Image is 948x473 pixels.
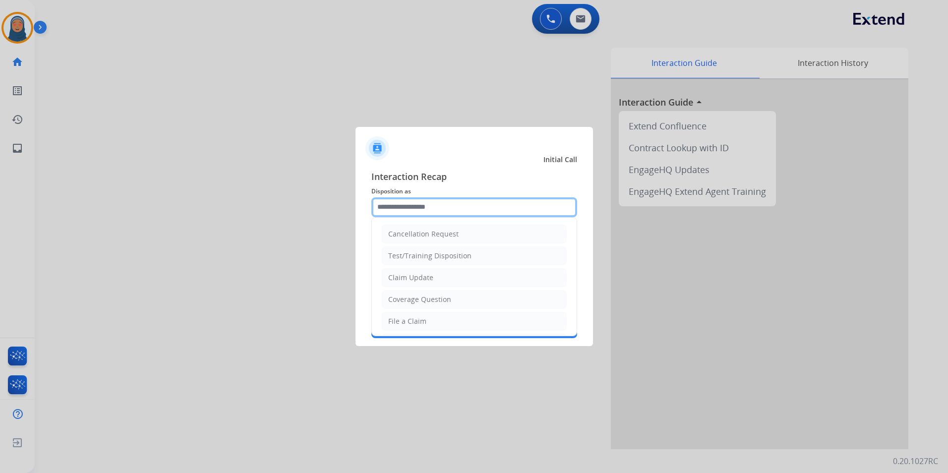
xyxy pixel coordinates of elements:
span: Initial Call [543,155,577,165]
div: Test/Training Disposition [388,251,472,261]
div: Cancellation Request [388,229,459,239]
div: Claim Update [388,273,433,283]
span: Interaction Recap [371,170,577,185]
span: Disposition as [371,185,577,197]
p: 0.20.1027RC [893,455,938,467]
div: Coverage Question [388,295,451,304]
img: contactIcon [365,136,389,160]
div: File a Claim [388,316,426,326]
